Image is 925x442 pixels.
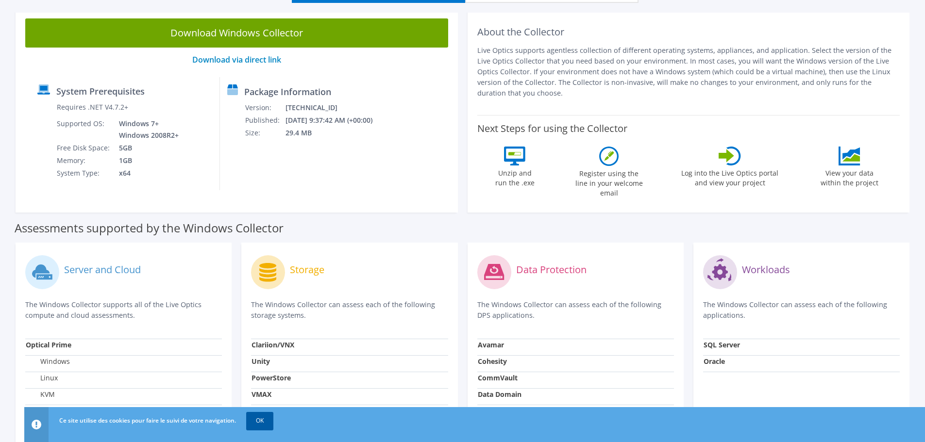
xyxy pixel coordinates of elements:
td: [DATE] 9:37:42 AM (+00:00) [285,114,386,127]
label: Windows [26,357,70,366]
strong: Oracle [704,357,725,366]
label: Server and Cloud [64,265,141,275]
td: 29.4 MB [285,127,386,139]
td: x64 [112,167,181,180]
td: Free Disk Space: [56,142,112,154]
td: Size: [245,127,285,139]
label: Data Protection [516,265,587,275]
a: Download Windows Collector [25,18,448,48]
label: Workloads [742,265,790,275]
a: Download via direct link [192,54,281,65]
p: Live Optics supports agentless collection of different operating systems, appliances, and applica... [477,45,900,98]
strong: IBM Spectrum Protect (TSM) [478,406,573,415]
strong: Avamar [478,340,504,349]
strong: CommVault [478,373,518,382]
strong: Isilon [252,406,270,415]
td: 1GB [112,154,181,167]
strong: Optical Prime [26,340,71,349]
p: The Windows Collector can assess each of the following storage systems. [251,299,448,321]
label: Package Information [244,87,331,97]
td: Published: [245,114,285,127]
strong: SQL Server [704,340,740,349]
td: 5GB [112,142,181,154]
label: View your data within the project [814,165,884,188]
label: Log into the Live Optics portal and view your project [681,165,779,188]
strong: Data Domain [478,390,521,399]
label: Unzip and run the .exe [492,165,537,188]
span: Ce site utilise des cookies pour faire le suivi de votre navigation. [59,416,236,425]
td: Supported OS: [56,117,112,142]
label: Next Steps for using the Collector [477,123,627,134]
label: Assessments supported by the Windows Collector [15,223,284,233]
td: Version: [245,101,285,114]
label: Requires .NET V4.7.2+ [57,102,128,112]
p: The Windows Collector can assess each of the following DPS applications. [477,299,674,321]
td: Memory: [56,154,112,167]
label: Storage [290,265,324,275]
label: Xen [26,406,52,416]
label: Register using the line in your welcome email [572,166,645,198]
h2: About the Collector [477,26,900,38]
strong: VMAX [252,390,271,399]
td: System Type: [56,167,112,180]
strong: PowerStore [252,373,291,382]
p: The Windows Collector can assess each of the following applications. [703,299,900,321]
td: Windows 7+ Windows 2008R2+ [112,117,181,142]
td: [TECHNICAL_ID] [285,101,386,114]
a: OK [246,412,273,429]
strong: Clariion/VNX [252,340,294,349]
label: KVM [26,390,55,399]
strong: Unity [252,357,270,366]
label: System Prerequisites [56,86,145,96]
label: Linux [26,373,58,383]
p: The Windows Collector supports all of the Live Optics compute and cloud assessments. [25,299,222,321]
strong: Cohesity [478,357,507,366]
